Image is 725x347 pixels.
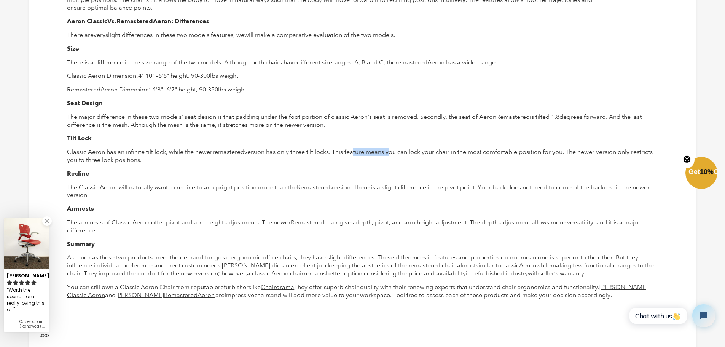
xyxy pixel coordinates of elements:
span: version. There is a slight difference in the pivot point. Your back does not need to come of the ... [67,184,650,199]
span: Remastered [116,18,153,25]
span: better option considering the price and availability [326,270,466,277]
svg: rating icon full [25,280,30,285]
span: is tilted 1.8degrees forward. And the last difference is the mesh. Although the mesh is the same,... [67,113,642,128]
span: Aeron: Differences [153,18,209,25]
button: Close teaser [679,151,695,168]
span: 10% [700,168,714,176]
span: features, we [211,31,244,38]
span: -300lbs weight [198,72,238,79]
span: classic [501,262,519,269]
span: remastered [212,148,244,155]
span: Vs [107,18,115,25]
span: They offer superb chair quality with their renewing experts that understand chair ergonomics and ... [294,283,599,291]
span: There are [67,31,94,38]
span: however, [221,270,247,277]
span: making few functional changes to the chair. [67,262,654,277]
span: r [304,270,306,277]
iframe: Tidio Chat [621,298,722,334]
span: version has only three tilt locks. This feature means you can lock your chair in the most comfort... [67,148,653,163]
span: Size [67,45,79,52]
a: Chairorama [261,283,294,291]
span: ive [246,291,254,299]
span: slight differences in these two models' [105,31,211,38]
span: Armrests [67,205,94,212]
span: Remastered [67,86,100,93]
span: Aeron Dimension: 4'8"- 6'7" height, 90-350lbs weight [100,86,246,93]
span: The Classic Aeron will naturally want to recline to an upright position more than the [67,184,297,191]
span: a classic Aeron chair [247,270,304,277]
span: 4" 10" –6'6" height, 90 [138,72,198,79]
div: [PERSON_NAME] [7,270,46,279]
span: wh [536,262,544,269]
span: Aeron Classic [67,18,107,25]
span: impress [225,291,246,299]
span: with [528,270,539,277]
span: ranges, A, B and C, the [332,59,395,66]
span: Seat Design [67,99,103,107]
span: very [94,31,105,38]
span: Tilt Lock [67,134,92,142]
span: There is a difference in the size range of the two models. Although both chairs have [67,59,297,66]
div: Worth the spend, I am really loving this chair [7,286,46,314]
span: Aeron [198,291,215,299]
span: in refurbished industry [466,270,528,277]
img: Judy P. review of Caper chair (Renewed) | Red | Fully Adjustable [4,218,49,269]
span: like [251,283,261,291]
span: Remastered [164,291,198,299]
a: [PERSON_NAME]RemasteredAeron [116,291,215,299]
span: emains [306,270,326,277]
span: Recline [67,170,89,177]
svg: rating icon full [31,280,37,285]
svg: rating icon full [13,280,18,285]
svg: rating icon full [19,280,24,285]
span: different size [297,59,332,66]
span: Aeron [519,262,536,269]
div: Caper chair (Renewed) | Red | Fully Adjustable [19,320,46,329]
span: remastered [395,59,427,66]
span: and [105,291,116,299]
span: . [115,18,116,25]
span: ile [544,262,551,269]
span: chairs [254,291,271,299]
span: Aeron has a wider range. [427,59,497,66]
span: Classic Aeron has an infinite tilt lock, while the newer [67,148,212,155]
span: chair gives depth, pivot, and arm height adjustment. The depth adjustment allows more versatility... [67,219,641,234]
span: The major difference in these two models' seat design is that padding under the foot portion of c... [67,113,496,120]
span: and will add more value to your workspace. Feel free to assess each of these products and make yo... [271,291,612,299]
span: are [215,291,225,299]
span: Summary [67,240,95,248]
a: [PERSON_NAME] Classic Aeron [67,283,648,299]
span: version; [198,270,220,277]
span: You can still own a Classic Aeron Chair from reputable [67,283,218,291]
span: will make a comparative evaluation of the two models. [244,31,395,38]
span: seller’s warranty. [539,270,586,277]
span: [PERSON_NAME] did an excellent job keeping the aesthetics of the remastered chair almost [222,262,476,269]
span: Remastered [496,113,530,120]
span: They improved the comfort for the newer [84,270,198,277]
span: As much as these two products meet the demand for great ergonomic office chairs, they have slight... [67,254,638,269]
span: The armrests of Classic Aeron offer pivot and arm height adjustments. The newer [67,219,291,226]
span: Get Off [688,168,723,176]
svg: rating icon full [7,280,12,285]
span: similar to [476,262,501,269]
div: Get10%OffClose teaser [685,158,717,190]
span: Remastered [297,184,330,191]
span: Classic Aeron Dimension: [67,72,138,79]
span: [PERSON_NAME] [116,291,164,299]
span: refurbishers [218,283,251,291]
span: Remastered [291,219,324,226]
